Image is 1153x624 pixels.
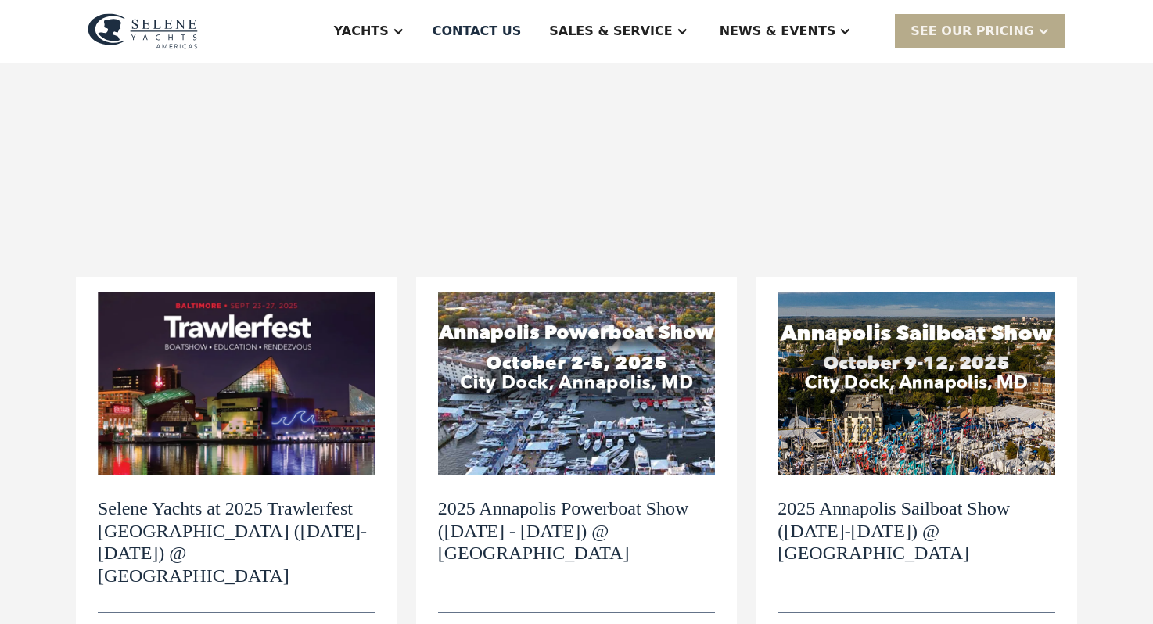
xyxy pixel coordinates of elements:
[88,13,198,49] img: logo
[433,22,522,41] div: Contact US
[334,22,389,41] div: Yachts
[438,497,716,565] h2: 2025 Annapolis Powerboat Show ([DATE] - [DATE]) @ [GEOGRAPHIC_DATA]
[778,497,1055,565] h2: 2025 Annapolis Sailboat Show ([DATE]-[DATE]) @ [GEOGRAPHIC_DATA]
[895,14,1065,48] div: SEE Our Pricing
[720,22,836,41] div: News & EVENTS
[549,22,672,41] div: Sales & Service
[98,497,375,587] h2: Selene Yachts at 2025 Trawlerfest [GEOGRAPHIC_DATA] ([DATE]-[DATE]) @ [GEOGRAPHIC_DATA]
[911,22,1034,41] div: SEE Our Pricing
